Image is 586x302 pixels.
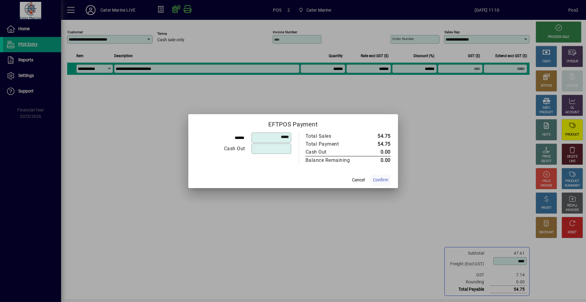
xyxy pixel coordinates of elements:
[373,177,388,183] span: Confirm
[352,177,365,183] span: Cancel
[363,148,391,156] td: 0.00
[349,175,368,186] button: Cancel
[305,140,363,148] td: Total Payment
[371,175,391,186] button: Confirm
[363,132,391,140] td: 54.75
[188,114,398,132] h2: EFTPOS Payment
[363,156,391,164] td: 0.00
[363,140,391,148] td: 54.75
[305,132,363,140] td: Total Sales
[306,148,357,156] div: Cash Out
[306,157,357,164] div: Balance Remaining
[196,145,245,152] div: Cash Out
